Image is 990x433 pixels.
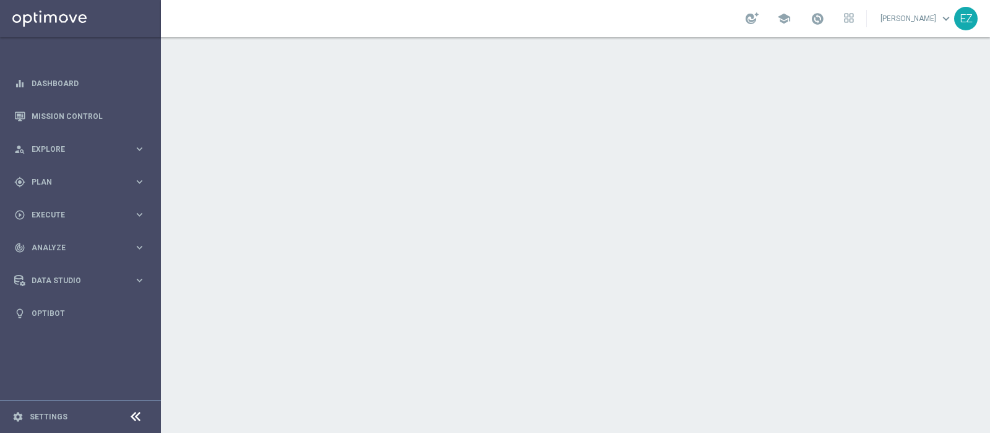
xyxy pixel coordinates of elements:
div: Plan [14,177,134,188]
div: Dashboard [14,67,145,100]
i: gps_fixed [14,177,25,188]
a: Mission Control [32,100,145,133]
i: keyboard_arrow_right [134,242,145,253]
div: EZ [954,7,978,30]
div: Execute [14,209,134,221]
button: Mission Control [14,112,146,121]
div: Optibot [14,297,145,330]
span: Execute [32,211,134,219]
button: lightbulb Optibot [14,308,146,318]
i: keyboard_arrow_right [134,209,145,221]
i: keyboard_arrow_right [134,176,145,188]
a: Optibot [32,297,145,330]
span: Plan [32,178,134,186]
span: Explore [32,146,134,153]
i: equalizer [14,78,25,89]
span: Analyze [32,244,134,251]
i: track_changes [14,242,25,253]
i: play_circle_outline [14,209,25,221]
button: Data Studio keyboard_arrow_right [14,276,146,286]
i: keyboard_arrow_right [134,274,145,286]
button: gps_fixed Plan keyboard_arrow_right [14,177,146,187]
div: Explore [14,144,134,155]
i: person_search [14,144,25,155]
a: [PERSON_NAME]keyboard_arrow_down [879,9,954,28]
button: play_circle_outline Execute keyboard_arrow_right [14,210,146,220]
a: Dashboard [32,67,145,100]
i: settings [12,411,24,422]
div: Mission Control [14,100,145,133]
button: track_changes Analyze keyboard_arrow_right [14,243,146,253]
span: school [777,12,791,25]
button: equalizer Dashboard [14,79,146,89]
i: keyboard_arrow_right [134,143,145,155]
div: Data Studio [14,275,134,286]
div: Analyze [14,242,134,253]
span: Data Studio [32,277,134,284]
span: keyboard_arrow_down [939,12,953,25]
a: Settings [30,413,67,421]
i: lightbulb [14,308,25,319]
button: person_search Explore keyboard_arrow_right [14,144,146,154]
